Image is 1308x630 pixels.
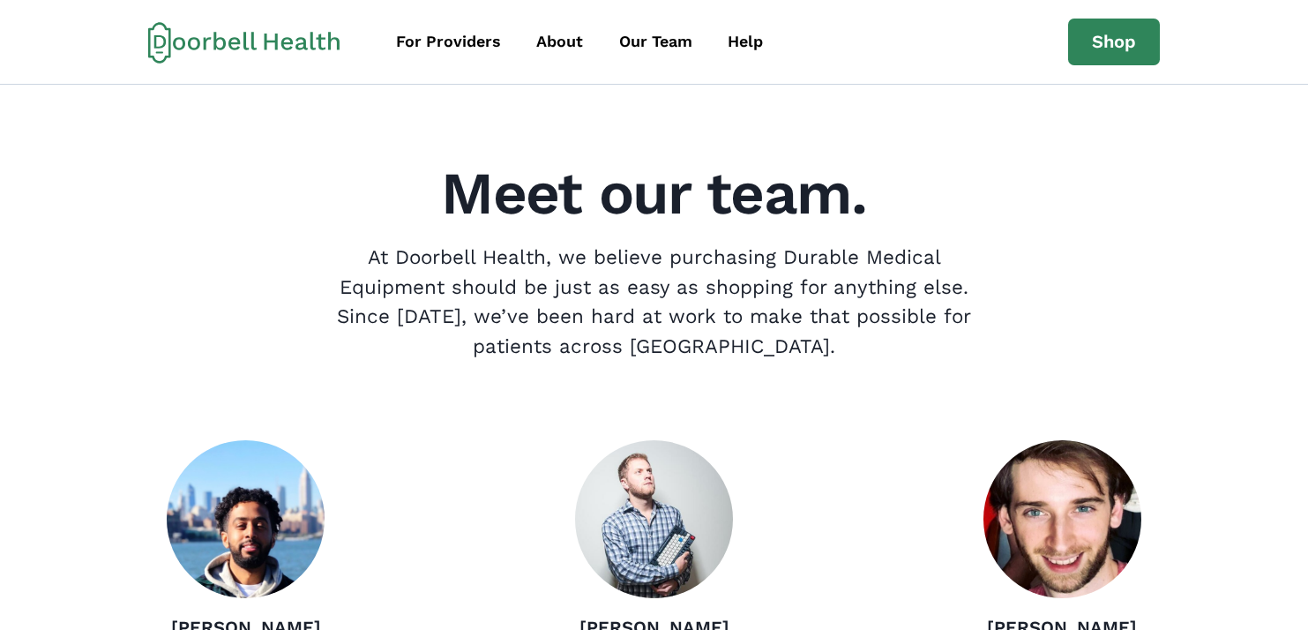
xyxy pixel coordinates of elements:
a: For Providers [380,22,517,62]
a: Our Team [603,22,708,62]
img: Agustín Brandoni [983,440,1141,598]
a: Help [712,22,779,62]
a: Shop [1068,19,1160,66]
div: About [536,30,583,54]
h2: Meet our team. [54,164,1255,223]
div: Help [728,30,763,54]
img: Drew Baumann [575,440,733,598]
a: About [520,22,599,62]
img: Fadhi Ali [167,440,325,598]
div: Our Team [619,30,692,54]
p: At Doorbell Health, we believe purchasing Durable Medical Equipment should be just as easy as sho... [322,243,986,361]
div: For Providers [396,30,501,54]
